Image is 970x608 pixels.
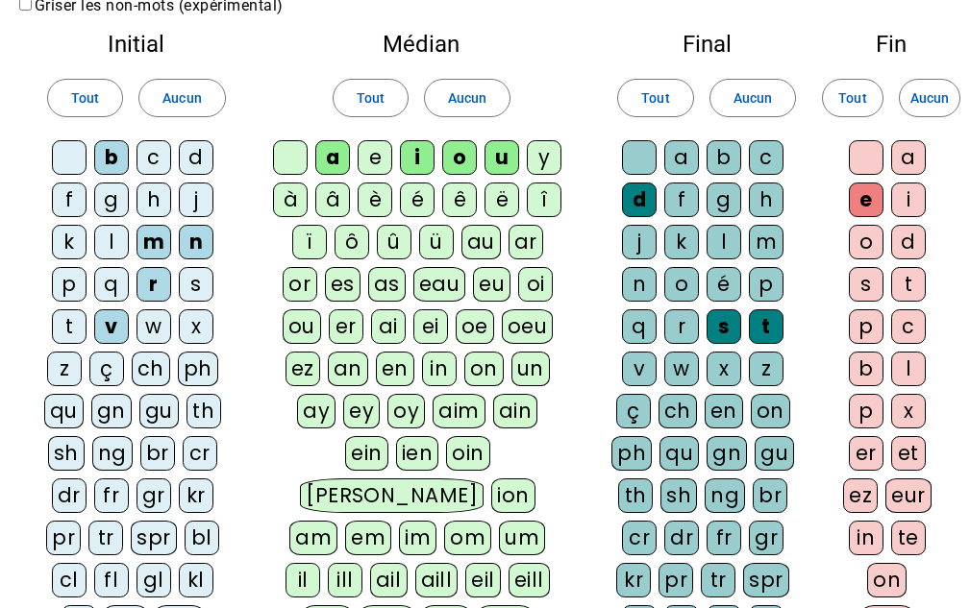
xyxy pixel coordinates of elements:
[399,521,436,555] div: im
[755,436,794,471] div: gu
[838,86,866,109] span: Tout
[707,352,741,386] div: x
[273,33,571,56] h2: Médian
[664,352,699,386] div: w
[178,352,218,386] div: ph
[48,436,85,471] div: sh
[343,394,380,428] div: ey
[315,182,350,217] div: â
[47,79,123,117] button: Tout
[187,394,221,428] div: th
[493,394,538,428] div: ain
[415,563,459,597] div: aill
[44,394,84,428] div: qu
[849,394,883,428] div: p
[707,309,741,344] div: s
[300,478,484,513] div: [PERSON_NAME]
[891,267,926,302] div: t
[473,267,510,302] div: eu
[664,182,699,217] div: f
[52,478,87,513] div: dr
[849,352,883,386] div: b
[400,140,435,175] div: i
[616,563,651,597] div: kr
[329,309,363,344] div: er
[910,86,949,109] span: Aucun
[183,436,217,471] div: cr
[664,309,699,344] div: r
[485,140,519,175] div: u
[94,267,129,302] div: q
[707,182,741,217] div: g
[377,225,411,259] div: û
[325,267,361,302] div: es
[370,563,408,597] div: ail
[891,225,926,259] div: d
[753,478,787,513] div: br
[622,521,657,555] div: cr
[659,394,697,428] div: ch
[499,521,545,555] div: um
[137,309,171,344] div: w
[424,79,510,117] button: Aucun
[139,394,179,428] div: gu
[849,182,883,217] div: e
[422,352,457,386] div: in
[465,563,501,597] div: eil
[179,140,213,175] div: d
[622,352,657,386] div: v
[707,267,741,302] div: é
[705,394,743,428] div: en
[849,521,883,555] div: in
[891,394,926,428] div: x
[89,352,124,386] div: ç
[357,86,385,109] span: Tout
[891,182,926,217] div: i
[461,225,501,259] div: au
[891,521,926,555] div: te
[885,478,932,513] div: eur
[400,182,435,217] div: é
[616,394,651,428] div: ç
[664,267,699,302] div: o
[137,225,171,259] div: m
[88,521,123,555] div: tr
[749,309,783,344] div: t
[749,267,783,302] div: p
[137,182,171,217] div: h
[743,563,789,597] div: spr
[707,436,747,471] div: gn
[358,182,392,217] div: è
[132,352,170,386] div: ch
[92,436,133,471] div: ng
[701,563,735,597] div: tr
[358,140,392,175] div: e
[335,225,369,259] div: ô
[891,352,926,386] div: l
[387,394,425,428] div: oy
[751,394,790,428] div: on
[179,563,213,597] div: kl
[822,79,883,117] button: Tout
[641,86,669,109] span: Tout
[491,478,535,513] div: ion
[749,140,783,175] div: c
[179,478,213,513] div: kr
[664,225,699,259] div: k
[509,563,550,597] div: eill
[52,225,87,259] div: k
[705,478,745,513] div: ng
[376,352,414,386] div: en
[137,478,171,513] div: gr
[94,563,129,597] div: fl
[601,33,812,56] h2: Final
[185,521,219,555] div: bl
[891,436,926,471] div: et
[345,521,391,555] div: em
[179,182,213,217] div: j
[448,86,486,109] span: Aucun
[485,182,519,217] div: ë
[179,309,213,344] div: x
[749,521,783,555] div: gr
[849,309,883,344] div: p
